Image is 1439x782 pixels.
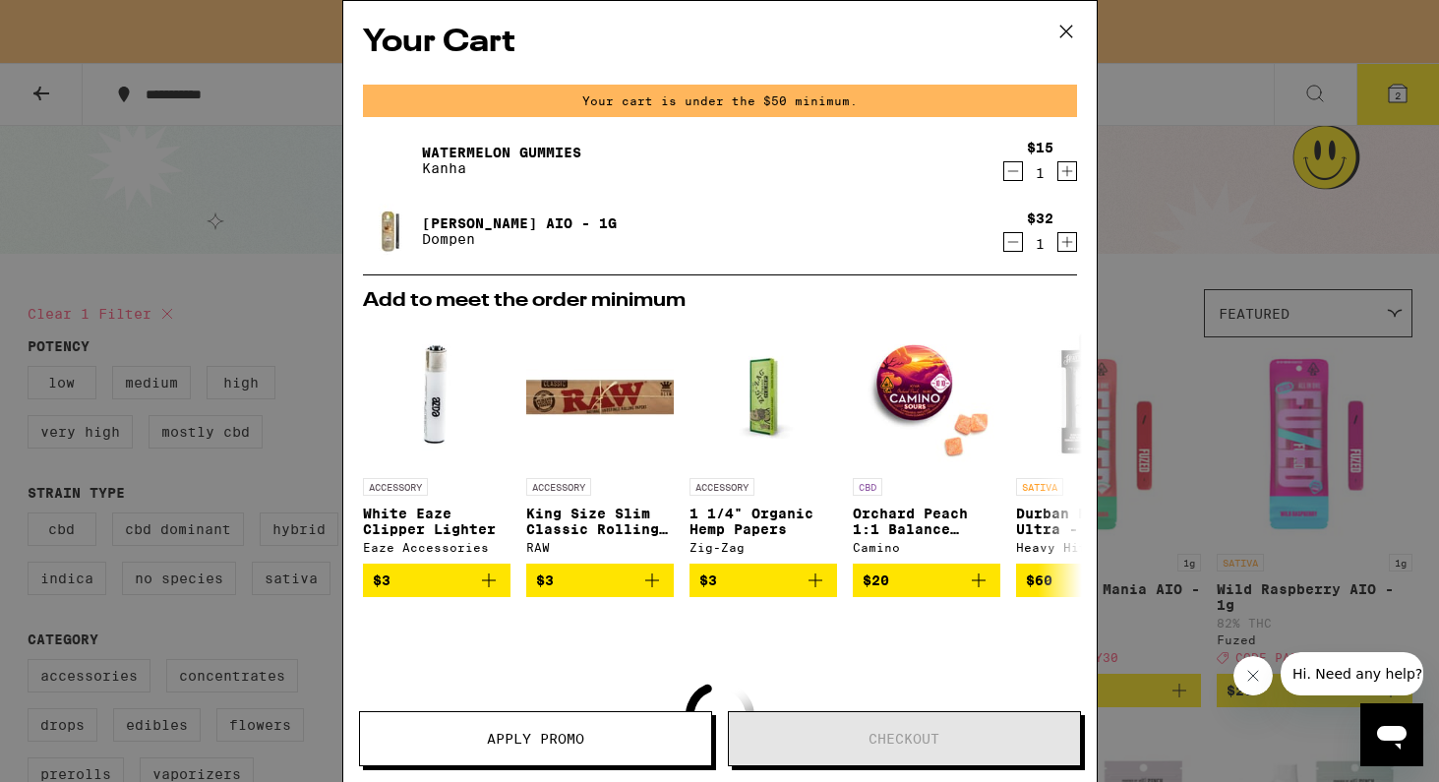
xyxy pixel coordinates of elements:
[363,21,1077,65] h2: Your Cart
[728,711,1081,766] button: Checkout
[1026,572,1052,588] span: $60
[363,506,510,537] p: White Eaze Clipper Lighter
[363,321,510,564] a: Open page for White Eaze Clipper Lighter from Eaze Accessories
[526,506,674,537] p: King Size Slim Classic Rolling Papers
[699,572,717,588] span: $3
[359,711,712,766] button: Apply Promo
[487,732,584,746] span: Apply Promo
[853,506,1000,537] p: Orchard Peach 1:1 Balance Sours Gummies
[1016,541,1164,554] div: Heavy Hitters
[363,133,418,188] img: Watermelon Gummies
[1360,703,1423,766] iframe: Button to launch messaging window
[363,204,418,259] img: King Louis XIII AIO - 1g
[526,564,674,597] button: Add to bag
[526,541,674,554] div: RAW
[422,145,581,160] a: Watermelon Gummies
[690,506,837,537] p: 1 1/4" Organic Hemp Papers
[363,85,1077,117] div: Your cart is under the $50 minimum.
[363,478,428,496] p: ACCESSORY
[422,215,617,231] a: [PERSON_NAME] AIO - 1g
[1003,232,1023,252] button: Decrement
[1003,161,1023,181] button: Decrement
[1016,321,1164,468] img: Heavy Hitters - Durban Poison Ultra - 1g
[422,160,581,176] p: Kanha
[1281,652,1423,695] iframe: Message from company
[853,541,1000,554] div: Camino
[1057,161,1077,181] button: Increment
[363,291,1077,311] h2: Add to meet the order minimum
[373,572,390,588] span: $3
[526,321,674,564] a: Open page for King Size Slim Classic Rolling Papers from RAW
[690,321,837,564] a: Open page for 1 1/4" Organic Hemp Papers from Zig-Zag
[1057,232,1077,252] button: Increment
[1027,140,1053,155] div: $15
[853,321,1000,564] a: Open page for Orchard Peach 1:1 Balance Sours Gummies from Camino
[526,478,591,496] p: ACCESSORY
[1027,236,1053,252] div: 1
[690,321,837,468] img: Zig-Zag - 1 1/4" Organic Hemp Papers
[422,231,617,247] p: Dompen
[1027,165,1053,181] div: 1
[853,478,882,496] p: CBD
[1016,564,1164,597] button: Add to bag
[363,564,510,597] button: Add to bag
[1016,321,1164,564] a: Open page for Durban Poison Ultra - 1g from Heavy Hitters
[363,321,510,468] img: Eaze Accessories - White Eaze Clipper Lighter
[863,572,889,588] span: $20
[526,321,674,468] img: RAW - King Size Slim Classic Rolling Papers
[853,564,1000,597] button: Add to bag
[1016,506,1164,537] p: Durban Poison Ultra - 1g
[690,541,837,554] div: Zig-Zag
[536,572,554,588] span: $3
[853,321,1000,468] img: Camino - Orchard Peach 1:1 Balance Sours Gummies
[363,541,510,554] div: Eaze Accessories
[690,564,837,597] button: Add to bag
[1016,478,1063,496] p: SATIVA
[1027,211,1053,226] div: $32
[690,478,754,496] p: ACCESSORY
[869,732,939,746] span: Checkout
[1233,656,1273,695] iframe: Close message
